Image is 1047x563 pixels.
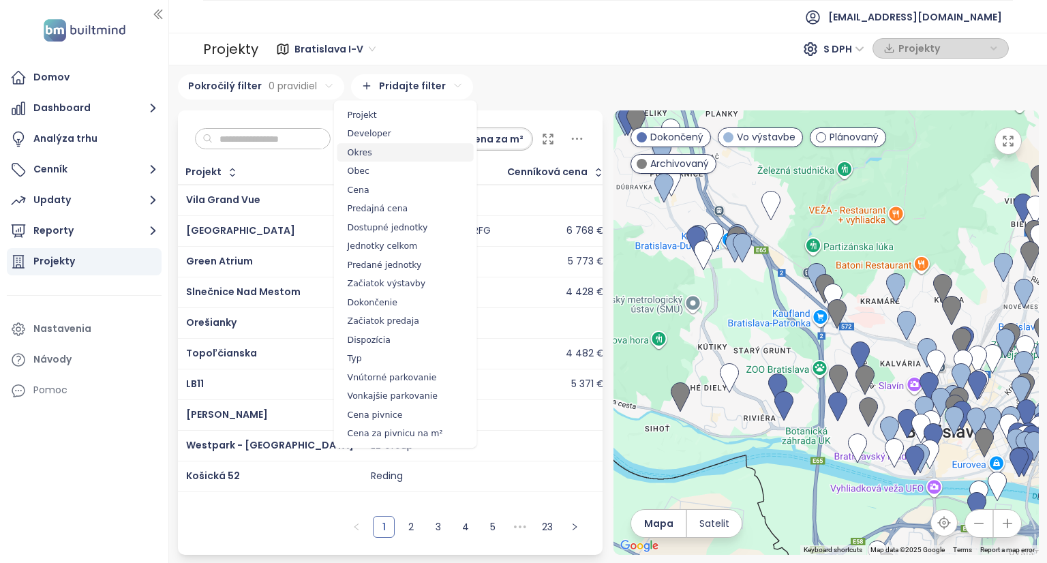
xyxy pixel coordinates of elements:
[337,349,474,368] span: Typ
[337,256,474,275] span: Predané jednotky
[337,331,474,350] span: Dispozícia
[337,386,474,406] span: Vonkajšie parkovanie
[337,368,474,387] span: Vnútorné parkovanie
[830,130,879,144] span: Plánovaný
[650,130,703,144] span: Dokončený
[337,106,474,125] span: Projekt
[337,237,474,256] span: Jednotky celkom
[337,124,474,143] span: Developer
[337,199,474,218] span: Predajná cena
[337,181,474,200] span: Cena
[337,293,474,312] span: Dokončenie
[337,143,474,162] span: Okres
[644,516,673,531] span: Mapa
[337,311,474,331] span: Začiatok predaja
[337,218,474,237] span: Dostupné jednotky
[337,162,474,181] span: Obec
[650,156,709,171] span: Archivovaný
[337,424,474,443] span: Cena za pivnicu na m²
[737,130,795,144] span: Vo výstavbe
[337,274,474,293] span: Začiatok výstavby
[699,516,729,531] span: Satelit
[337,406,474,425] span: Cena pivnice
